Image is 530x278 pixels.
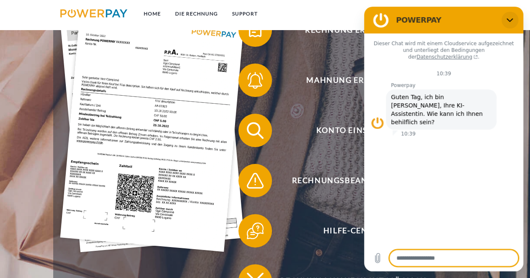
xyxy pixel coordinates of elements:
[245,70,266,91] img: qb_bell.svg
[238,13,456,47] button: Rechnung erhalten?
[245,220,266,241] img: qb_help.svg
[251,114,456,147] span: Konto einsehen
[238,214,456,247] button: Hilfe-Center
[251,214,456,247] span: Hilfe-Center
[225,6,264,21] a: SUPPORT
[238,114,456,147] button: Konto einsehen
[251,13,456,47] span: Rechnung erhalten?
[60,9,128,18] img: logo-powerpay.svg
[427,6,453,21] a: agb
[238,64,456,97] button: Mahnung erhalten?
[245,120,266,141] img: qb_search.svg
[364,7,523,271] iframe: Messaging-Fenster
[251,64,456,97] span: Mahnung erhalten?
[251,164,456,197] span: Rechnungsbeanstandung
[245,170,266,191] img: qb_warning.svg
[136,6,168,21] a: Home
[60,7,244,252] img: single_invoice_powerpay_de.jpg
[245,20,266,41] img: qb_bill.svg
[238,164,456,197] button: Rechnungsbeanstandung
[168,6,225,21] a: DIE RECHNUNG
